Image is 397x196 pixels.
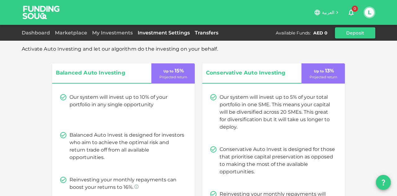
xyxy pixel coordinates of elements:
button: Deposit [335,27,375,39]
span: العربية [322,10,334,15]
div: AED 0 [313,30,328,36]
span: Up to [314,69,324,73]
a: Dashboard [22,30,52,36]
a: My Investments [90,30,135,36]
a: Transfers [192,30,221,36]
p: Projected return [159,75,187,80]
p: Balanced Auto Invest is designed for investors who aim to achieve the optimal risk and return tra... [69,131,185,161]
a: Marketplace [52,30,90,36]
span: Activate Auto Investing and let our algorithm do the investing on your behalf. [22,46,218,52]
p: Projected return [310,75,337,80]
button: 0 [345,6,357,19]
span: 0 [352,6,358,12]
button: question [376,175,391,190]
p: 15 % [162,67,184,75]
p: 13 % [313,67,334,75]
p: Our system will invest up to 5% of your total portfolio in one SME. This means your capital will ... [220,93,335,131]
button: L [365,8,374,17]
span: Balanced Auto Investing [56,68,140,78]
p: Our system will invest up to 10% of your portfolio in any single opportunity [69,93,185,108]
p: Conservative Auto Invest is designed for those that prioritise capital preservation as opposed to... [220,146,335,175]
span: Conservative Auto Investing [206,68,290,78]
p: Reinvesting your monthly repayments can boost your returns to 16%. [69,176,185,191]
span: Up to [163,69,173,73]
div: Available Funds : [276,30,311,36]
a: Investment Settings [135,30,192,36]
